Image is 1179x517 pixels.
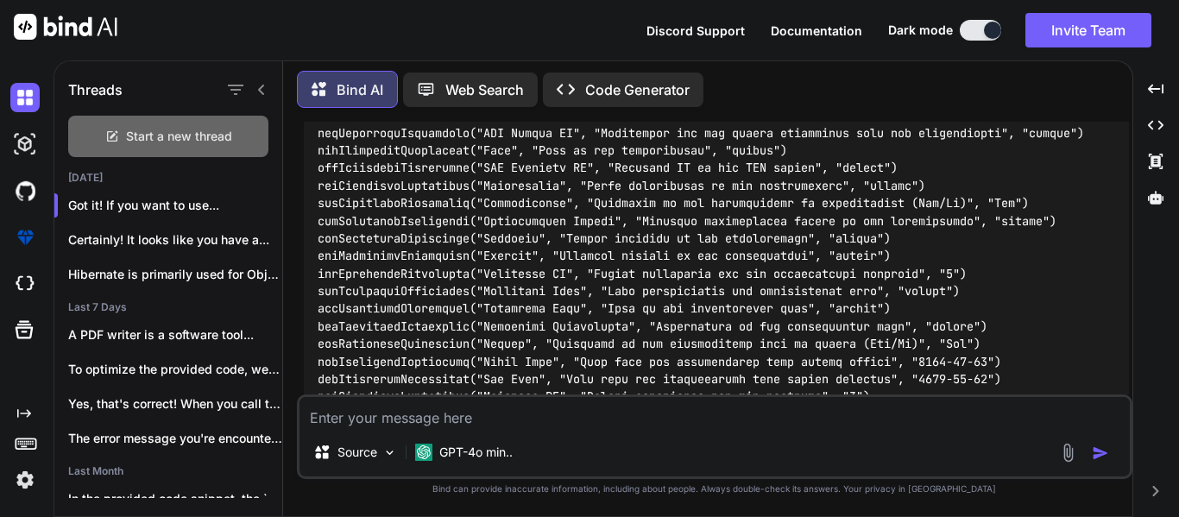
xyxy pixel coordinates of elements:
img: darkChat [10,83,40,112]
p: A PDF writer is a software tool... [68,326,282,344]
span: Dark mode [888,22,953,39]
img: icon [1092,444,1109,462]
img: Bind AI [14,14,117,40]
p: Yes, that's correct! When you call the... [68,395,282,413]
p: Certainly! It looks like you have a... [68,231,282,249]
h2: [DATE] [54,171,282,185]
img: premium [10,223,40,252]
p: GPT-4o min.. [439,444,513,461]
img: attachment [1058,443,1078,463]
h2: Last Month [54,464,282,478]
span: Documentation [771,23,862,38]
span: Start a new thread [126,128,232,145]
h2: Last 7 Days [54,300,282,314]
img: cloudideIcon [10,269,40,299]
p: Bind can provide inaccurate information, including about people. Always double-check its answers.... [297,482,1132,495]
img: GPT-4o mini [415,444,432,461]
p: Hibernate is primarily used for Object-Relational Mapping... [68,266,282,283]
button: Invite Team [1025,13,1151,47]
p: Bind AI [337,79,383,100]
img: settings [10,465,40,495]
img: Pick Models [382,445,397,460]
button: Documentation [771,22,862,40]
button: Discord Support [646,22,745,40]
img: githubDark [10,176,40,205]
p: Web Search [445,79,524,100]
span: Discord Support [646,23,745,38]
p: Code Generator [585,79,690,100]
img: darkAi-studio [10,129,40,159]
p: The error message you're encountering, which indicates... [68,430,282,447]
p: Source [337,444,377,461]
h1: Threads [68,79,123,100]
p: In the provided code snippet, the `finalPricingMap`... [68,490,282,508]
p: To optimize the provided code, we can... [68,361,282,378]
p: Got it! If you want to use... [68,197,282,214]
